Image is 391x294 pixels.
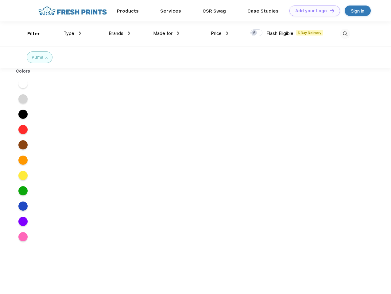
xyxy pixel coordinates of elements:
[266,31,293,36] span: Flash Eligible
[79,32,81,35] img: dropdown.png
[64,31,74,36] span: Type
[330,9,334,12] img: DT
[153,31,172,36] span: Made for
[351,7,364,14] div: Sign in
[296,30,323,36] span: 5 Day Delivery
[32,54,44,61] div: Puma
[45,57,48,59] img: filter_cancel.svg
[340,29,350,39] img: desktop_search.svg
[226,32,228,35] img: dropdown.png
[211,31,222,36] span: Price
[203,8,226,14] a: CSR Swag
[128,32,130,35] img: dropdown.png
[117,8,139,14] a: Products
[160,8,181,14] a: Services
[177,32,179,35] img: dropdown.png
[11,68,35,74] div: Colors
[345,6,371,16] a: Sign in
[27,30,40,37] div: Filter
[109,31,123,36] span: Brands
[295,8,327,13] div: Add your Logo
[37,6,109,16] img: fo%20logo%202.webp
